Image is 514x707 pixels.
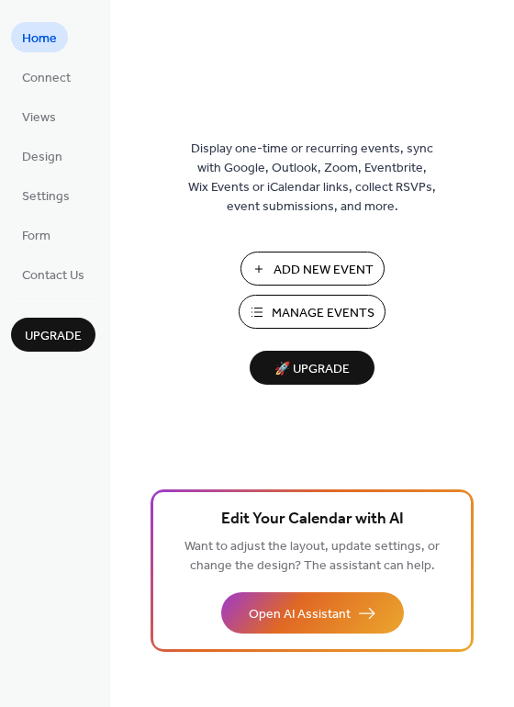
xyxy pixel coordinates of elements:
[22,108,56,128] span: Views
[188,140,436,217] span: Display one-time or recurring events, sync with Google, Outlook, Zoom, Eventbrite, Wix Events or ...
[240,252,385,286] button: Add New Event
[22,187,70,207] span: Settings
[11,219,61,250] a: Form
[239,295,385,329] button: Manage Events
[274,261,374,280] span: Add New Event
[22,227,50,246] span: Form
[11,140,73,171] a: Design
[221,507,404,533] span: Edit Your Calendar with AI
[22,69,71,88] span: Connect
[22,29,57,49] span: Home
[261,357,363,382] span: 🚀 Upgrade
[11,62,82,92] a: Connect
[221,592,404,634] button: Open AI Assistant
[11,180,81,210] a: Settings
[11,22,68,52] a: Home
[25,327,82,346] span: Upgrade
[249,605,351,624] span: Open AI Assistant
[22,266,84,286] span: Contact Us
[11,318,95,352] button: Upgrade
[11,259,95,289] a: Contact Us
[272,304,374,323] span: Manage Events
[250,351,374,385] button: 🚀 Upgrade
[184,534,440,578] span: Want to adjust the layout, update settings, or change the design? The assistant can help.
[11,101,67,131] a: Views
[22,148,62,167] span: Design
